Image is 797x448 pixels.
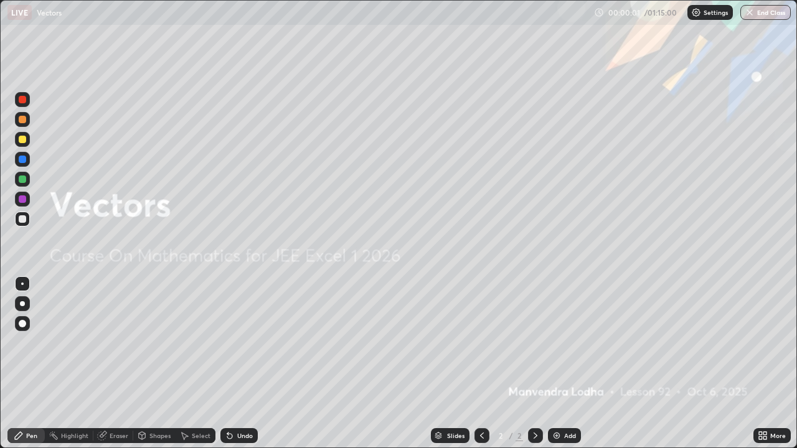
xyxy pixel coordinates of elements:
div: More [770,432,786,439]
div: Undo [237,432,253,439]
p: LIVE [11,7,28,17]
div: Pen [26,432,37,439]
p: Vectors [37,7,62,17]
button: End Class [740,5,791,20]
div: 2 [494,432,507,439]
img: class-settings-icons [691,7,701,17]
div: Add [564,432,576,439]
div: / [509,432,513,439]
p: Settings [704,9,728,16]
div: Eraser [110,432,128,439]
div: Select [192,432,210,439]
div: Highlight [61,432,88,439]
div: 2 [516,430,523,441]
img: add-slide-button [552,431,562,441]
div: Slides [447,432,465,439]
div: Shapes [149,432,171,439]
img: end-class-cross [745,7,755,17]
